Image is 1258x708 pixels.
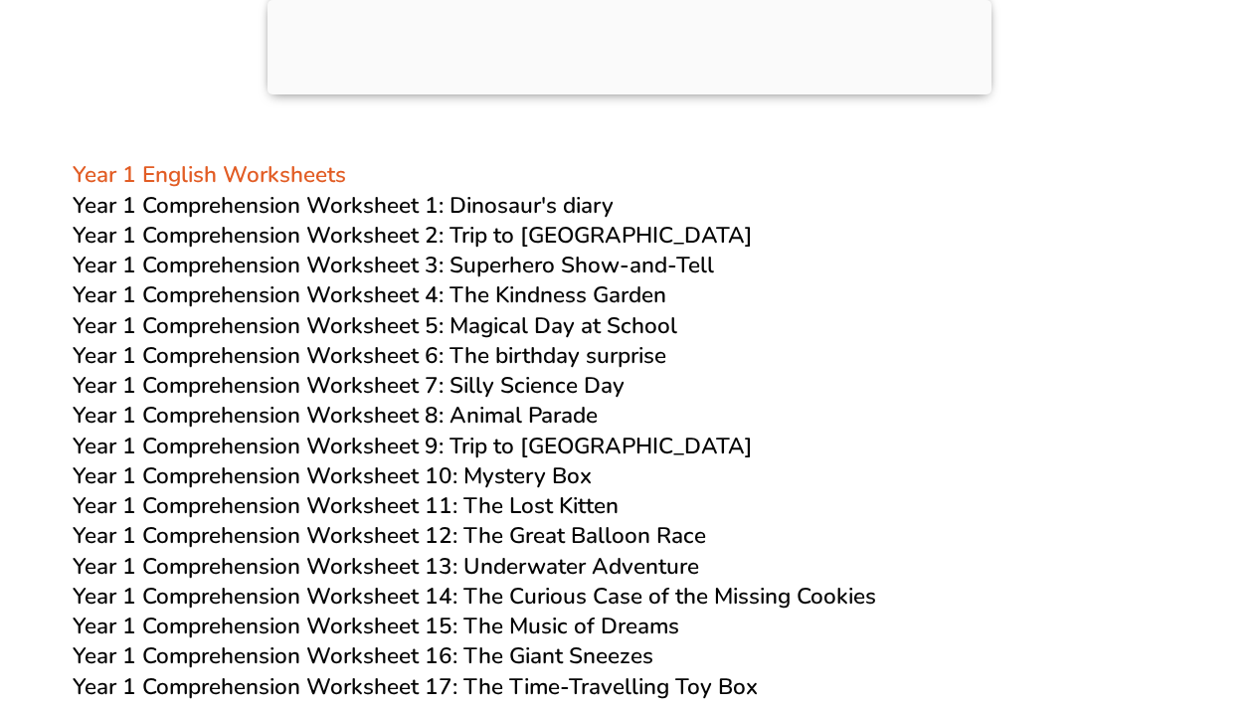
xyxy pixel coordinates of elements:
a: Year 1 Comprehension Worksheet 17: The Time-Travelling Toy Box [73,671,758,702]
a: Year 1 Comprehension Worksheet 8: Animal Parade [73,400,598,431]
a: Year 1 Comprehension Worksheet 3: Superhero Show-and-Tell [73,250,714,280]
a: Year 1 Comprehension Worksheet 11: The Lost Kitten [73,490,619,521]
a: Year 1 Comprehension Worksheet 15: The Music of Dreams [73,611,679,641]
h3: Year 1 English Worksheets [73,160,1186,189]
a: Year 1 Comprehension Worksheet 2: Trip to [GEOGRAPHIC_DATA] [73,220,753,251]
a: Year 1 Comprehension Worksheet 13: Underwater Adventure [73,551,699,582]
iframe: Chat Widget [918,495,1258,708]
a: Year 1 Comprehension Worksheet 6: The birthday surprise [73,340,666,371]
a: Year 1 Comprehension Worksheet 7: Silly Science Day [73,370,625,401]
a: Year 1 Comprehension Worksheet 9: Trip to [GEOGRAPHIC_DATA] [73,431,753,461]
a: Year 1 Comprehension Worksheet 12: The Great Balloon Race [73,520,706,551]
a: Year 1 Comprehension Worksheet 14: The Curious Case of the Missing Cookies [73,581,876,612]
a: Year 1 Comprehension Worksheet 5: Magical Day at School [73,310,677,341]
a: Year 1 Comprehension Worksheet 10: Mystery Box [73,460,592,491]
a: Year 1 Comprehension Worksheet 16: The Giant Sneezes [73,640,653,671]
a: Year 1 Comprehension Worksheet 1: Dinosaur's diary [73,190,614,221]
a: Year 1 Comprehension Worksheet 4: The Kindness Garden [73,279,666,310]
